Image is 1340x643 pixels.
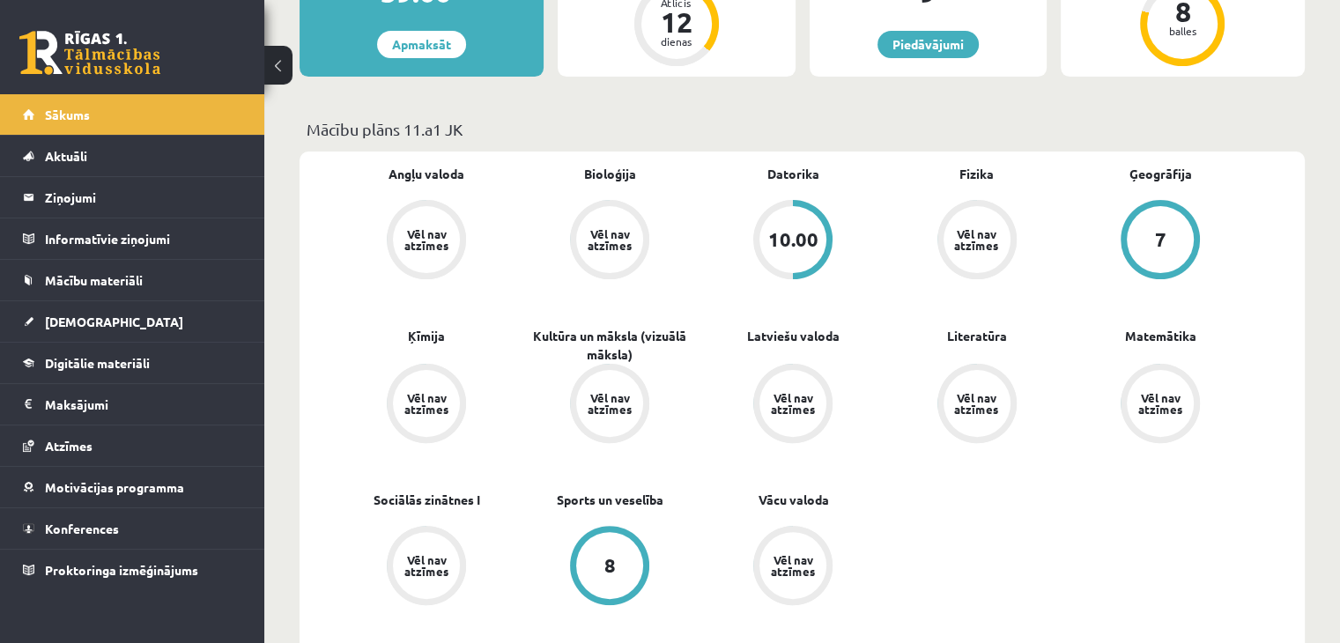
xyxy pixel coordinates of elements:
[23,343,242,383] a: Digitālie materiāli
[45,355,150,371] span: Digitālie materiāli
[1154,230,1166,249] div: 7
[877,31,979,58] a: Piedāvājumi
[23,301,242,342] a: [DEMOGRAPHIC_DATA]
[45,314,183,329] span: [DEMOGRAPHIC_DATA]
[585,228,634,251] div: Vēl nav atzīmes
[408,327,445,345] a: Ķīmija
[1069,364,1252,447] a: Vēl nav atzīmes
[885,364,1069,447] a: Vēl nav atzīmes
[885,200,1069,283] a: Vēl nav atzīmes
[23,425,242,466] a: Atzīmes
[402,554,451,577] div: Vēl nav atzīmes
[701,200,885,283] a: 10.00
[335,364,518,447] a: Vēl nav atzīmes
[402,228,451,251] div: Vēl nav atzīmes
[768,554,818,577] div: Vēl nav atzīmes
[947,327,1007,345] a: Literatūra
[23,550,242,590] a: Proktoringa izmēģinājums
[557,491,663,509] a: Sports un veselība
[701,526,885,609] a: Vēl nav atzīmes
[1136,392,1185,415] div: Vēl nav atzīmes
[518,364,701,447] a: Vēl nav atzīmes
[45,218,242,259] legend: Informatīvie ziņojumi
[45,384,242,425] legend: Maksājumi
[23,177,242,218] a: Ziņojumi
[23,260,242,300] a: Mācību materiāli
[650,36,703,47] div: dienas
[335,200,518,283] a: Vēl nav atzīmes
[45,562,198,578] span: Proktoringa izmēģinājums
[747,327,840,345] a: Latviešu valoda
[952,392,1002,415] div: Vēl nav atzīmes
[23,508,242,549] a: Konferences
[1124,327,1196,345] a: Matemātika
[585,392,634,415] div: Vēl nav atzīmes
[45,438,93,454] span: Atzīmes
[307,117,1298,141] p: Mācību plāns 11.a1 JK
[377,31,466,58] a: Apmaksāt
[23,136,242,176] a: Aktuāli
[402,392,451,415] div: Vēl nav atzīmes
[518,200,701,283] a: Vēl nav atzīmes
[45,177,242,218] legend: Ziņojumi
[23,384,242,425] a: Maksājumi
[768,230,818,249] div: 10.00
[389,165,464,183] a: Angļu valoda
[23,218,242,259] a: Informatīvie ziņojumi
[584,165,636,183] a: Bioloģija
[1156,26,1209,36] div: balles
[518,327,701,364] a: Kultūra un māksla (vizuālā māksla)
[19,31,160,75] a: Rīgas 1. Tālmācības vidusskola
[1129,165,1191,183] a: Ģeogrāfija
[518,526,701,609] a: 8
[701,364,885,447] a: Vēl nav atzīmes
[45,521,119,536] span: Konferences
[374,491,480,509] a: Sociālās zinātnes I
[23,467,242,507] a: Motivācijas programma
[768,392,818,415] div: Vēl nav atzīmes
[959,165,994,183] a: Fizika
[758,491,828,509] a: Vācu valoda
[604,556,616,575] div: 8
[952,228,1002,251] div: Vēl nav atzīmes
[45,272,143,288] span: Mācību materiāli
[650,8,703,36] div: 12
[1069,200,1252,283] a: 7
[45,148,87,164] span: Aktuāli
[45,107,90,122] span: Sākums
[23,94,242,135] a: Sākums
[45,479,184,495] span: Motivācijas programma
[335,526,518,609] a: Vēl nav atzīmes
[767,165,819,183] a: Datorika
